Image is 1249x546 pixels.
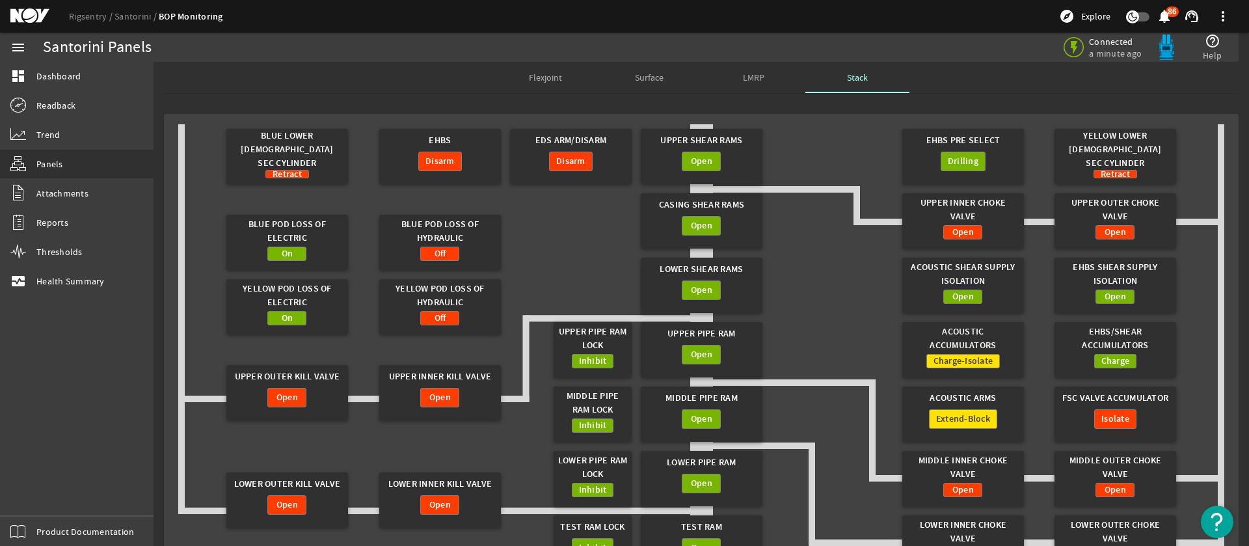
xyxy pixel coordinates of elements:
span: Open [691,155,712,168]
div: Middle Inner Choke Valve [908,451,1017,483]
span: Isolate [1101,413,1129,426]
div: EHBS Pre Select [908,129,1017,152]
span: Stack [847,73,868,82]
div: Lower Outer Kill Valve [232,472,342,495]
span: Retract [1101,168,1130,181]
div: Yellow Pod Loss of Electric [232,279,342,311]
div: EHBS Shear Supply Isolation [1060,258,1170,290]
div: Middle Pipe Ram Lock [557,387,628,418]
div: Upper Inner Kill Valve [385,365,494,388]
div: Upper Pipe Ram Lock [557,322,628,354]
span: Charge-Isolate [933,355,993,368]
span: On [282,312,293,325]
span: Open [1105,290,1126,303]
span: Health Summary [36,275,105,288]
span: Trend [36,128,60,141]
span: Panels [36,157,63,171]
span: Open [1105,226,1126,239]
div: EHBS/Shear Accumulators [1060,322,1170,354]
div: Acoustic Accumulators [908,322,1017,354]
div: Blue Pod Loss of Hydraulic [385,215,494,247]
div: Upper Inner Choke Valve [908,193,1017,225]
span: LMRP [743,73,764,82]
span: On [282,247,293,260]
div: Acoustic Arms [908,387,1017,409]
div: Test Ram [647,515,756,538]
div: Lower Shear Rams [647,258,756,280]
div: Upper Pipe Ram [647,322,756,345]
div: Yellow Pod Loss of Hydraulic [385,279,494,311]
span: Attachments [36,187,88,200]
span: Inhibit [579,419,607,432]
mat-icon: notifications [1157,8,1172,24]
span: Off [435,312,446,325]
span: Help [1203,49,1222,62]
button: more_vert [1207,1,1239,32]
div: Acoustic Shear Supply Isolation [908,258,1017,290]
div: FSC Valve Accumulator [1060,387,1170,409]
span: Charge [1101,355,1130,368]
span: Inhibit [579,355,607,368]
span: Reports [36,216,68,229]
div: Yellow Lower [DEMOGRAPHIC_DATA] Sec Cylinder [1060,129,1170,170]
span: Open [691,477,712,490]
span: Open [276,498,298,512]
div: Santorini Panels [43,41,152,54]
button: Explore [1054,6,1116,27]
span: Disarm [556,155,585,168]
div: Upper Shear Rams [647,129,756,152]
span: Connected [1089,36,1144,48]
div: Middle Pipe Ram [647,387,756,409]
div: Lower Pipe Ram [647,451,756,474]
a: Rigsentry [69,10,114,22]
mat-icon: monitor_heart [10,273,26,289]
span: Inhibit [579,484,607,497]
span: a minute ago [1089,48,1144,59]
button: 86 [1157,10,1171,23]
span: Open [276,391,298,404]
mat-icon: explore [1059,8,1075,24]
mat-icon: support_agent [1184,8,1200,24]
span: Retract [273,168,302,181]
span: Product Documentation [36,525,134,538]
span: Extend-Block [936,413,990,426]
span: Disarm [425,155,455,168]
span: Dashboard [36,70,81,83]
span: Explore [1081,10,1110,23]
span: Open [952,484,974,497]
mat-icon: dashboard [10,68,26,84]
span: Open [691,219,712,232]
mat-icon: help_outline [1205,33,1220,49]
span: Open [952,226,974,239]
span: Open [1105,484,1126,497]
div: Blue Lower [DEMOGRAPHIC_DATA] Sec Cylinder [232,129,342,170]
span: Readback [36,99,75,112]
span: Surface [635,73,664,82]
div: EDS Arm/Disarm [516,129,625,152]
span: Open [691,413,712,426]
a: Santorini [114,10,159,22]
span: Drilling [948,155,978,168]
span: Open [691,348,712,361]
div: EHBS [385,129,494,152]
div: Casing Shear Rams [647,193,756,216]
a: BOP Monitoring [159,10,223,23]
img: Bluepod.svg [1153,34,1179,61]
span: Open [952,290,974,303]
span: Off [435,247,446,260]
span: Open [429,498,451,512]
div: Test Ram Lock [557,515,628,538]
span: Thresholds [36,245,83,258]
span: Flexjoint [529,73,562,82]
div: Lower Pipe Ram Lock [557,451,628,483]
div: Middle Outer Choke Valve [1060,451,1170,483]
span: Open [691,284,712,297]
button: Open Resource Center [1201,506,1233,538]
mat-icon: menu [10,40,26,55]
div: Blue Pod Loss of Electric [232,215,342,247]
div: Upper Outer Kill Valve [232,365,342,388]
div: Upper Outer Choke Valve [1060,193,1170,225]
span: Open [429,391,451,404]
div: Lower Inner Kill Valve [385,472,494,495]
